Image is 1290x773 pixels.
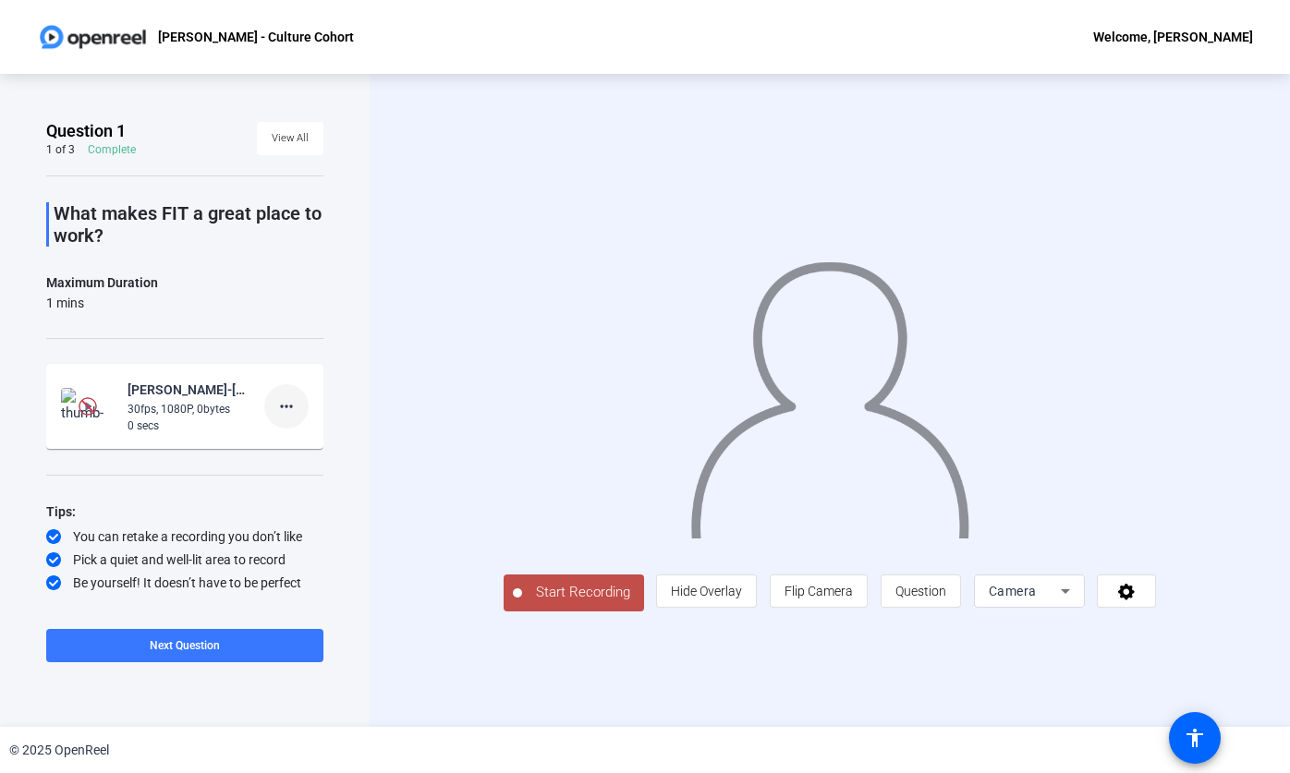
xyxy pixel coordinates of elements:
div: [PERSON_NAME]-[PERSON_NAME] - Culture Cohort-[PERSON_NAME] - Culture Cohort-1755269572741-webcam [128,379,251,401]
img: Preview is unavailable [79,397,97,416]
button: View All [257,122,323,155]
button: Question [881,574,961,608]
div: Complete [88,142,136,157]
div: 0 secs [128,417,251,434]
div: Pick a quiet and well-lit area to record [46,550,323,569]
span: Hide Overlay [671,584,742,598]
mat-icon: accessibility [1184,727,1206,749]
span: Question 1 [46,120,126,142]
span: Flip Camera [785,584,853,598]
img: OpenReel logo [37,18,149,55]
span: View All [272,125,309,152]
img: overlay [688,245,971,538]
div: Tips: [46,501,323,523]
div: You can retake a recording you don’t like [46,527,323,546]
span: Start Recording [522,582,644,603]
div: Be yourself! It doesn’t have to be perfect [46,574,323,592]
div: 1 of 3 [46,142,75,157]
div: 30fps, 1080P, 0bytes [128,401,251,417]
button: Flip Camera [770,574,868,608]
button: Next Question [46,629,323,662]
div: 1 mins [46,294,158,312]
img: thumb-nail [61,388,116,425]
button: Hide Overlay [656,574,757,608]
p: [PERSON_NAME] - Culture Cohort [158,26,354,48]
div: Maximum Duration [46,272,158,294]
div: © 2025 OpenReel [9,741,109,760]
span: Next Question [150,639,220,652]
p: What makes FIT a great place to work? [54,202,323,247]
span: Camera [989,584,1037,598]
span: Question [895,584,946,598]
div: Welcome, [PERSON_NAME] [1093,26,1253,48]
mat-icon: more_horiz [275,395,298,417]
button: Start Recording [504,574,644,611]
